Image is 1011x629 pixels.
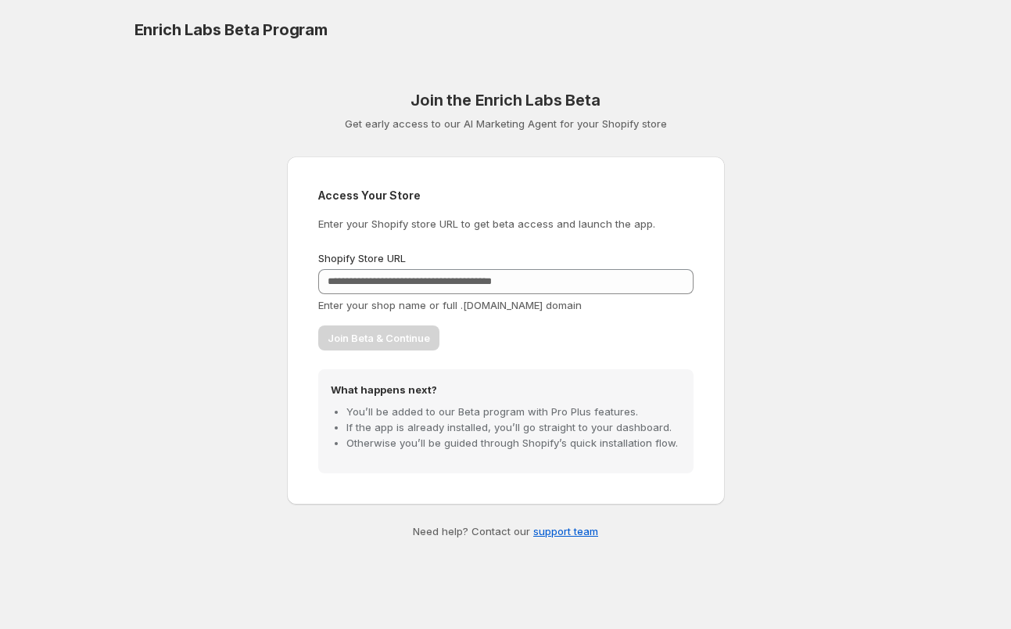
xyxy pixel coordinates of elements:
[346,435,681,451] li: Otherwise you’ll be guided through Shopify’s quick installation flow.
[134,20,328,39] span: Enrich Labs Beta Program
[346,419,681,435] li: If the app is already installed, you’ll go straight to your dashboard.
[287,523,725,539] p: Need help? Contact our
[287,91,725,110] h1: Join the Enrich Labs Beta
[533,525,598,537] a: support team
[346,404,681,419] li: You’ll be added to our Beta program with Pro Plus features.
[331,383,437,396] strong: What happens next?
[318,252,406,264] span: Shopify Store URL
[318,188,694,203] h2: Access Your Store
[287,116,725,131] p: Get early access to our AI Marketing Agent for your Shopify store
[318,299,582,311] span: Enter your shop name or full .[DOMAIN_NAME] domain
[318,216,694,232] p: Enter your Shopify store URL to get beta access and launch the app.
